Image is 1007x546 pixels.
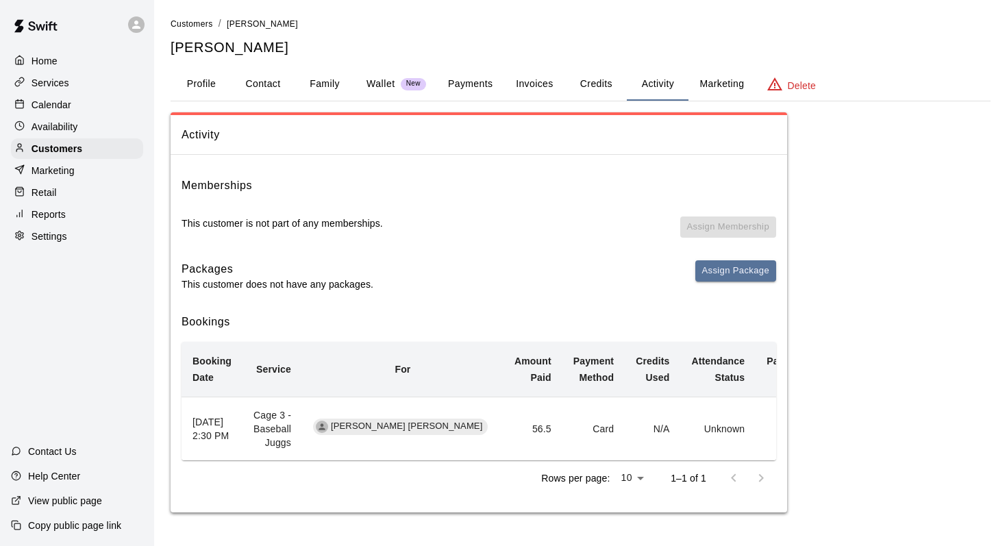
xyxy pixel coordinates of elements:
[28,469,80,483] p: Help Center
[243,397,302,460] td: Cage 3 - Baseball Juggs
[32,142,82,156] p: Customers
[28,445,77,458] p: Contact Us
[395,364,410,375] b: For
[256,364,291,375] b: Service
[11,51,143,71] a: Home
[32,186,57,199] p: Retail
[401,79,426,88] span: New
[503,397,562,460] td: 56.5
[192,356,232,383] b: Booking Date
[11,160,143,181] a: Marketing
[182,397,243,460] th: [DATE] 2:30 PM
[171,68,232,101] button: Profile
[767,356,826,383] b: Participating Staff
[680,397,756,460] td: Unknown
[28,519,121,532] p: Copy public page link
[11,226,143,247] a: Settings
[688,68,755,101] button: Marketing
[294,68,356,101] button: Family
[366,77,395,91] p: Wallet
[182,313,776,331] h6: Bookings
[32,229,67,243] p: Settings
[11,116,143,137] a: Availability
[325,420,488,433] span: [PERSON_NAME] [PERSON_NAME]
[767,422,826,436] p: None
[11,182,143,203] a: Retail
[219,16,221,31] li: /
[691,356,745,383] b: Attendance Status
[514,356,551,383] b: Amount Paid
[171,68,991,101] div: basic tabs example
[625,397,680,460] td: N/A
[11,138,143,159] a: Customers
[437,68,503,101] button: Payments
[32,54,58,68] p: Home
[32,120,78,134] p: Availability
[32,98,71,112] p: Calendar
[227,19,298,29] span: [PERSON_NAME]
[32,164,75,177] p: Marketing
[671,471,706,485] p: 1–1 of 1
[695,260,776,282] button: Assign Package
[182,177,252,195] h6: Memberships
[182,216,383,230] p: This customer is not part of any memberships.
[182,260,373,278] h6: Packages
[562,397,625,460] td: Card
[503,68,565,101] button: Invoices
[615,468,649,488] div: 10
[316,421,328,433] div: Connor Cosentino
[11,73,143,93] a: Services
[680,216,776,249] span: You don't have any memberships
[232,68,294,101] button: Contact
[182,126,776,144] span: Activity
[171,16,991,32] nav: breadcrumb
[565,68,627,101] button: Credits
[11,204,143,225] a: Reports
[182,277,373,291] p: This customer does not have any packages.
[627,68,688,101] button: Activity
[171,19,213,29] span: Customers
[28,494,102,508] p: View public page
[171,38,991,57] h5: [PERSON_NAME]
[32,208,66,221] p: Reports
[182,342,837,460] table: simple table
[573,356,614,383] b: Payment Method
[636,356,669,383] b: Credits Used
[541,471,610,485] p: Rows per page:
[171,18,213,29] a: Customers
[32,76,69,90] p: Services
[11,95,143,115] a: Calendar
[788,79,816,92] p: Delete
